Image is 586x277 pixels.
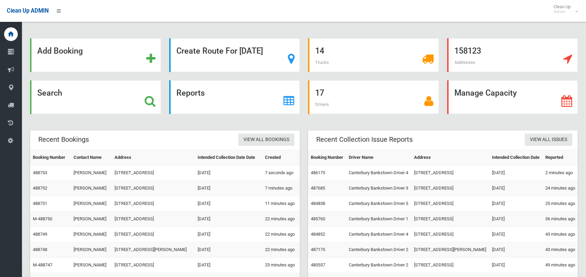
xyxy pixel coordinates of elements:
td: [STREET_ADDRESS] [112,227,195,242]
a: 488749 [33,232,47,237]
td: [PERSON_NAME] [71,227,112,242]
td: 22 minutes ago [262,227,300,242]
td: [DATE] [489,196,543,211]
td: 24 minutes ago [543,181,578,196]
td: [PERSON_NAME] [71,181,112,196]
span: Trucks [315,60,329,65]
td: [STREET_ADDRESS] [411,258,489,273]
td: [DATE] [195,196,262,211]
strong: Add Booking [37,46,83,56]
a: Manage Capacity [447,80,578,114]
td: [STREET_ADDRESS] [411,181,489,196]
header: Recent Collection Issue Reports [308,133,421,146]
td: [DATE] [489,181,543,196]
td: 43 minutes ago [543,227,578,242]
td: 43 minutes ago [543,242,578,258]
td: [DATE] [489,211,543,227]
th: Address [112,150,195,165]
a: 488751 [33,201,47,206]
td: 2 minutes ago [543,165,578,181]
strong: Reports [176,88,205,98]
td: Canterbury Bankstown Driver 4 [346,165,411,181]
strong: 14 [315,46,324,56]
strong: 158123 [454,46,481,56]
th: Booking Number [30,150,71,165]
td: 25 minutes ago [543,196,578,211]
td: [DATE] [489,242,543,258]
td: [DATE] [489,227,543,242]
td: 22 minutes ago [262,242,300,258]
strong: Search [37,88,62,98]
td: [DATE] [195,165,262,181]
td: [STREET_ADDRESS] [112,196,195,211]
strong: 17 [315,88,324,98]
span: Addresses [454,60,475,65]
td: [DATE] [489,258,543,273]
th: Booking Number [308,150,346,165]
td: Canterbury Bankstown Driver 2 [346,242,411,258]
a: 484838 [311,201,325,206]
td: 23 minutes ago [262,258,300,273]
td: Canterbury Bankstown Driver 3 [346,181,411,196]
a: 485760 [311,216,325,221]
td: [DATE] [195,242,262,258]
th: Reported [543,150,578,165]
td: [STREET_ADDRESS] [112,165,195,181]
td: [STREET_ADDRESS][PERSON_NAME] [411,242,489,258]
a: View All Issues [525,134,572,146]
a: 14 Trucks [308,38,439,72]
td: 7 minutes ago [262,181,300,196]
th: Intended Collection Date Date [195,150,262,165]
th: Address [411,150,489,165]
header: Recent Bookings [30,133,97,146]
td: [DATE] [195,211,262,227]
a: Search [30,80,161,114]
td: [DATE] [195,227,262,242]
th: Intended Collection Date [489,150,543,165]
th: Created [262,150,300,165]
td: 49 minutes ago [543,258,578,273]
td: [STREET_ADDRESS][PERSON_NAME] [112,242,195,258]
td: [DATE] [195,258,262,273]
a: 488753 [33,170,47,175]
td: [STREET_ADDRESS] [112,181,195,196]
a: 480557 [311,262,325,267]
a: 486175 [311,170,325,175]
td: [STREET_ADDRESS] [411,211,489,227]
small: Admin [554,9,571,14]
td: [DATE] [489,165,543,181]
a: 488748 [33,247,47,252]
td: [PERSON_NAME] [71,196,112,211]
td: Canterbury Bankstown Driver 4 [346,227,411,242]
a: 487685 [311,185,325,191]
a: View All Bookings [238,134,294,146]
a: 487175 [311,247,325,252]
a: 17 Drivers [308,80,439,114]
a: M-488750 [33,216,52,221]
a: Reports [169,80,300,114]
td: [STREET_ADDRESS] [411,196,489,211]
td: [PERSON_NAME] [71,242,112,258]
a: 158123 Addresses [447,38,578,72]
td: Canterbury Bankstown Driver 5 [346,196,411,211]
td: Canterbury Bankstown Driver 2 [346,258,411,273]
a: 488752 [33,185,47,191]
td: 36 minutes ago [543,211,578,227]
td: [PERSON_NAME] [71,211,112,227]
span: Clean Up ADMIN [7,8,49,14]
td: [DATE] [195,181,262,196]
a: 484852 [311,232,325,237]
span: Drivers [315,102,329,107]
th: Driver Name [346,150,411,165]
span: Clean Up [550,4,577,14]
a: Add Booking [30,38,161,72]
td: [STREET_ADDRESS] [112,258,195,273]
td: 7 seconds ago [262,165,300,181]
td: [PERSON_NAME] [71,165,112,181]
td: [PERSON_NAME] [71,258,112,273]
strong: Create Route For [DATE] [176,46,263,56]
td: Canterbury Bankstown Driver 1 [346,211,411,227]
a: M-488747 [33,262,52,267]
td: 11 minutes ago [262,196,300,211]
td: [STREET_ADDRESS] [411,165,489,181]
